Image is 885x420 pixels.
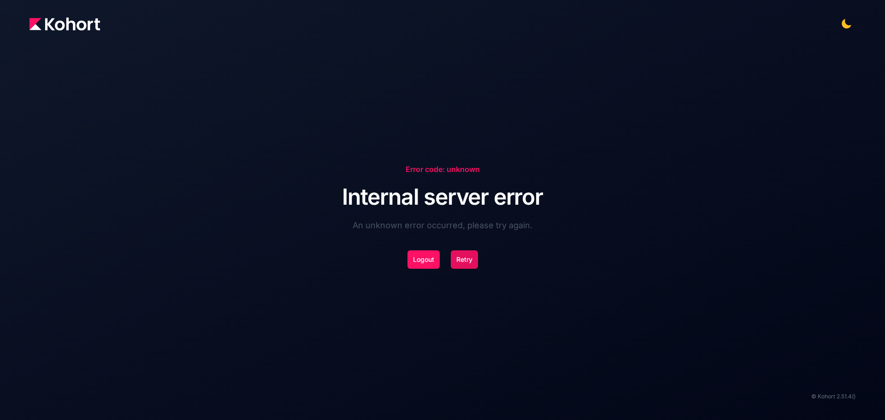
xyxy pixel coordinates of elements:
[407,250,440,269] button: Logout
[852,392,855,401] span: ()
[29,18,100,30] img: Kohort logo
[342,186,543,208] h1: Internal server error
[451,250,478,269] button: Retry
[342,219,543,232] p: An unknown error occurred, please try again.
[342,164,543,175] p: Error code: unknown
[811,392,852,401] span: © Kohort 2.51.4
